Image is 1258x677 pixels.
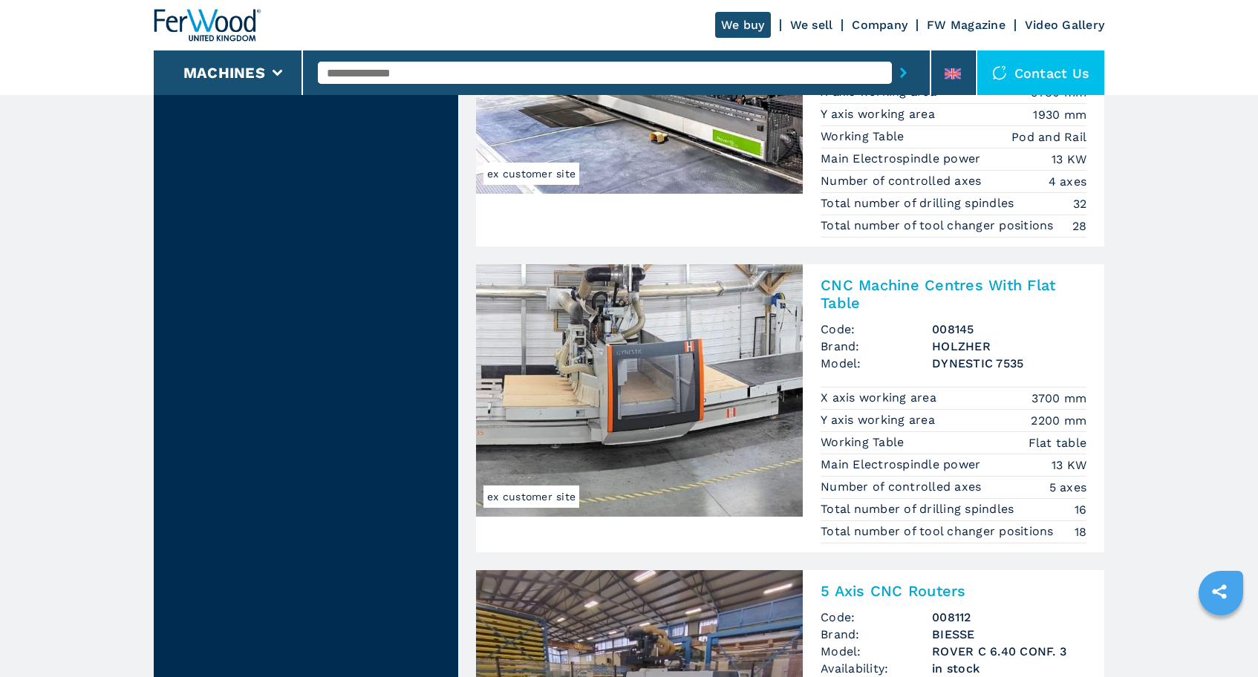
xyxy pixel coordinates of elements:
em: 3700 mm [1032,390,1086,407]
a: CNC Machine Centres With Flat Table HOLZHER DYNESTIC 7535ex customer siteCNC Machine Centres With... [476,264,1104,552]
a: We buy [715,12,771,38]
iframe: Chat [1195,610,1247,666]
img: Contact us [992,65,1007,80]
span: Model: [821,643,932,660]
p: Number of controlled axes [821,173,985,189]
em: 16 [1075,501,1087,518]
h3: 008112 [932,609,1086,626]
em: 18 [1075,523,1087,540]
em: 1930 mm [1033,106,1086,123]
p: Main Electrospindle power [821,457,985,473]
p: Y axis working area [821,412,939,428]
h2: 5 Axis CNC Routers [821,582,1086,600]
em: Pod and Rail [1011,128,1086,145]
a: sharethis [1201,573,1238,610]
a: Video Gallery [1025,18,1104,32]
span: ex customer site [483,485,579,508]
span: in stock [932,660,1086,677]
span: ex customer site [483,163,579,185]
em: 13 KW [1052,457,1086,474]
em: 32 [1073,195,1087,212]
h3: HOLZHER [932,338,1086,355]
img: CNC Machine Centres With Flat Table HOLZHER DYNESTIC 7535 [476,264,803,517]
em: 2200 mm [1031,412,1086,429]
span: Code: [821,321,932,338]
p: Total number of tool changer positions [821,218,1057,234]
p: Main Electrospindle power [821,151,985,167]
p: Y axis working area [821,106,939,122]
h3: ROVER C 6.40 CONF. 3 [932,643,1086,660]
div: Contact us [977,50,1105,95]
em: 28 [1072,218,1087,235]
h3: BIESSE [932,626,1086,643]
img: Ferwood [154,9,261,42]
p: Working Table [821,128,908,145]
a: FW Magazine [927,18,1006,32]
p: X axis working area [821,390,940,406]
span: Availability: [821,660,932,677]
em: 5 axes [1049,479,1087,496]
h3: DYNESTIC 7535 [932,355,1086,372]
p: Number of controlled axes [821,479,985,495]
a: We sell [790,18,833,32]
h2: CNC Machine Centres With Flat Table [821,276,1086,312]
button: submit-button [892,56,915,90]
em: Flat table [1029,434,1087,451]
a: Company [852,18,907,32]
button: Machines [183,64,265,82]
p: Total number of tool changer positions [821,523,1057,540]
span: Brand: [821,338,932,355]
span: Code: [821,609,932,626]
p: Total number of drilling spindles [821,195,1018,212]
p: Working Table [821,434,908,451]
h3: 008145 [932,321,1086,338]
span: Brand: [821,626,932,643]
em: 13 KW [1052,151,1086,168]
em: 4 axes [1049,173,1087,190]
span: Model: [821,355,932,372]
p: Total number of drilling spindles [821,501,1018,517]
